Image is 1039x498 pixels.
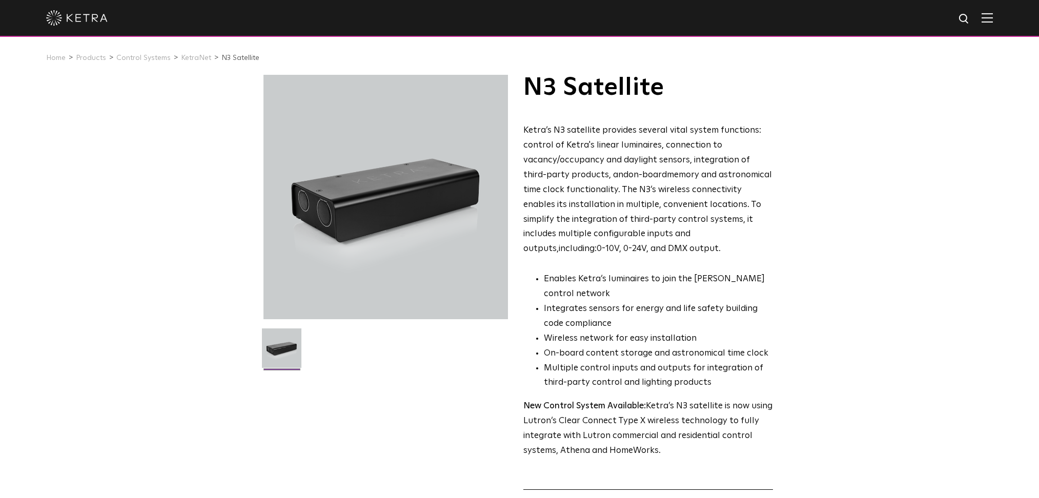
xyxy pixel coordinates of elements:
img: search icon [958,13,971,26]
a: Control Systems [116,54,171,61]
p: Ketra’s N3 satellite provides several vital system functions: control of Ketra's linear luminaire... [523,123,773,257]
g: on-board [628,171,667,179]
li: Enables Ketra’s luminaires to join the [PERSON_NAME] control network [544,272,773,302]
p: Ketra’s N3 satellite is now using Lutron’s Clear Connect Type X wireless technology to fully inte... [523,399,773,459]
li: Wireless network for easy installation [544,331,773,346]
img: Hamburger%20Nav.svg [982,13,993,23]
img: N3-Controller-2021-Web-Square [262,328,301,376]
g: including: [559,244,597,253]
a: N3 Satellite [221,54,259,61]
a: Products [76,54,106,61]
img: ketra-logo-2019-white [46,10,108,26]
a: Home [46,54,66,61]
a: KetraNet [181,54,211,61]
li: Multiple control inputs and outputs for integration of third-party control and lighting products [544,361,773,391]
h1: N3 Satellite [523,75,773,100]
li: Integrates sensors for energy and life safety building code compliance [544,302,773,331]
strong: New Control System Available: [523,402,646,410]
li: On-board content storage and astronomical time clock [544,346,773,361]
